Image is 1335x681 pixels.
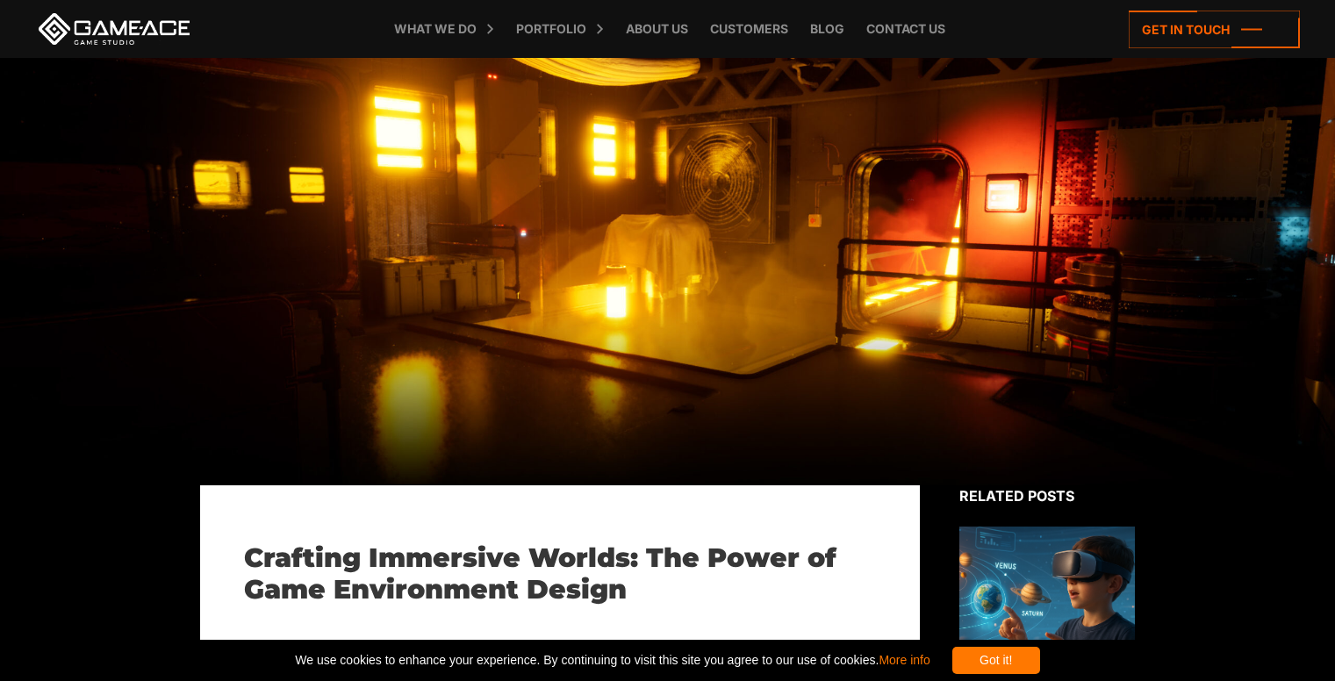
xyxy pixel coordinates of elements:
div: [DATE] [244,636,876,658]
span: We use cookies to enhance your experience. By continuing to visit this site you agree to our use ... [295,647,929,674]
div: Got it! [952,647,1040,674]
a: Get in touch [1129,11,1300,48]
div: Related posts [959,485,1135,506]
h1: Crafting Immersive Worlds: The Power of Game Environment Design [244,542,876,606]
a: More info [879,653,929,667]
